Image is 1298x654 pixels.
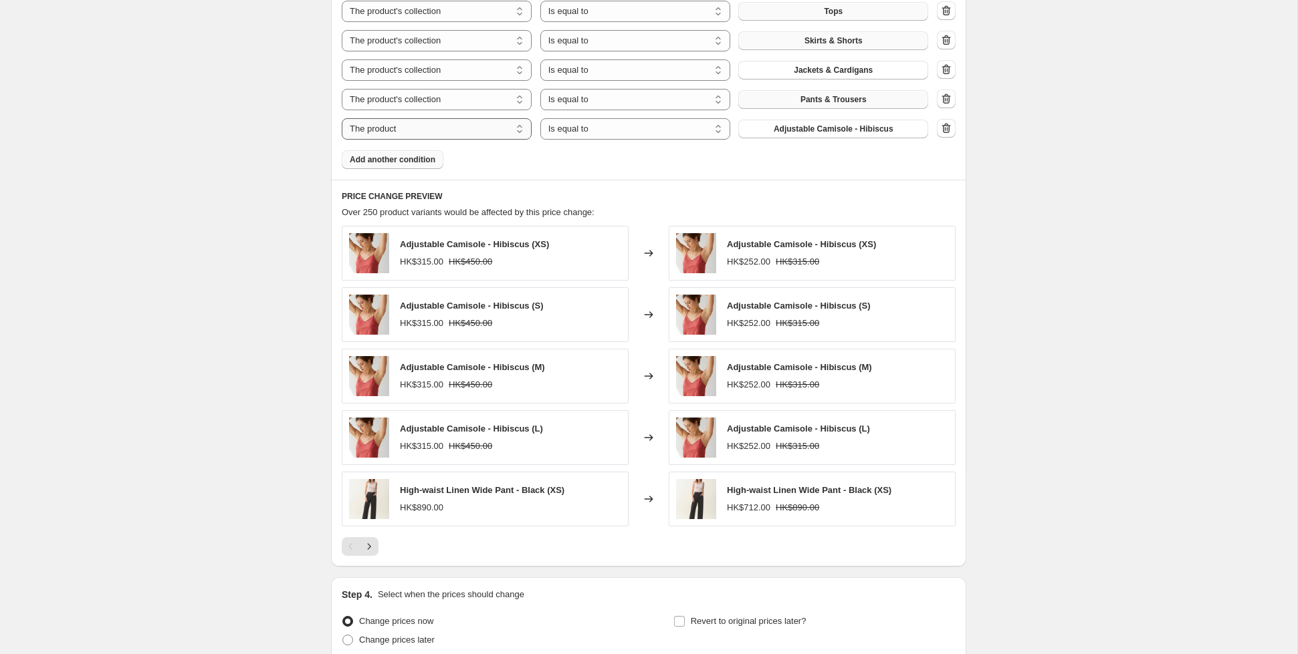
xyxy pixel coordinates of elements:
[342,588,372,601] h2: Step 4.
[774,124,893,134] span: Adjustable Camisole - Hibiscus
[824,6,843,17] span: Tops
[727,318,770,328] span: HK$252.00
[691,616,806,626] span: Revert to original prices later?
[449,379,492,389] span: HK$450.00
[800,94,867,105] span: Pants & Trousers
[349,356,389,396] img: CamiHibiscus013_1865_80x.jpg
[359,635,435,645] span: Change prices later
[349,233,389,273] img: CamiHibiscus013_1865_80x.jpg
[449,318,492,328] span: HK$450.00
[400,502,443,512] span: HK$890.00
[400,301,544,311] span: Adjustable Camisole - Hibiscus (S)
[676,418,716,458] img: CamiHibiscus013_1865_80x.jpg
[738,2,928,21] button: Tops
[727,362,872,372] span: Adjustable Camisole - Hibiscus (M)
[359,616,433,626] span: Change prices now
[360,537,378,556] button: Next
[738,31,928,50] button: Skirts & Shorts
[738,120,928,138] button: Adjustable Camisole - Hibiscus
[349,479,389,519] img: High-waistWideLinenPant-Black_0334_80x.jpg
[676,295,716,335] img: CamiHibiscus013_1865_80x.jpg
[349,295,389,335] img: CamiHibiscus013_1865_80x.jpg
[794,65,873,75] span: Jackets & Cardigans
[776,379,819,389] span: HK$315.00
[727,239,876,249] span: Adjustable Camisole - Hibiscus (XS)
[342,150,443,169] button: Add another condition
[776,318,819,328] span: HK$315.00
[400,257,443,267] span: HK$315.00
[727,441,770,451] span: HK$252.00
[776,257,819,267] span: HK$315.00
[676,233,716,273] img: CamiHibiscus013_1865_80x.jpg
[342,191,956,202] h6: PRICE CHANGE PREVIEW
[727,485,891,495] span: High-waist Linen Wide Pant - Black (XS)
[776,441,819,451] span: HK$315.00
[727,379,770,389] span: HK$252.00
[738,61,928,79] button: Jackets & Cardigans
[350,154,435,165] span: Add another condition
[400,318,443,328] span: HK$315.00
[676,356,716,396] img: CamiHibiscus013_1865_80x.jpg
[804,35,863,46] span: Skirts & Shorts
[400,362,545,372] span: Adjustable Camisole - Hibiscus (M)
[349,418,389,458] img: CamiHibiscus013_1865_80x.jpg
[738,90,928,109] button: Pants & Trousers
[727,502,770,512] span: HK$712.00
[449,441,492,451] span: HK$450.00
[342,207,594,217] span: Over 250 product variants would be affected by this price change:
[400,424,543,434] span: Adjustable Camisole - Hibiscus (L)
[400,379,443,389] span: HK$315.00
[727,424,870,434] span: Adjustable Camisole - Hibiscus (L)
[342,537,378,556] nav: Pagination
[727,301,871,311] span: Adjustable Camisole - Hibiscus (S)
[400,441,443,451] span: HK$315.00
[776,502,819,512] span: HK$890.00
[676,479,716,519] img: High-waistWideLinenPant-Black_0334_80x.jpg
[727,257,770,267] span: HK$252.00
[400,485,564,495] span: High-waist Linen Wide Pant - Black (XS)
[449,257,492,267] span: HK$450.00
[400,239,549,249] span: Adjustable Camisole - Hibiscus (XS)
[378,588,524,601] p: Select when the prices should change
